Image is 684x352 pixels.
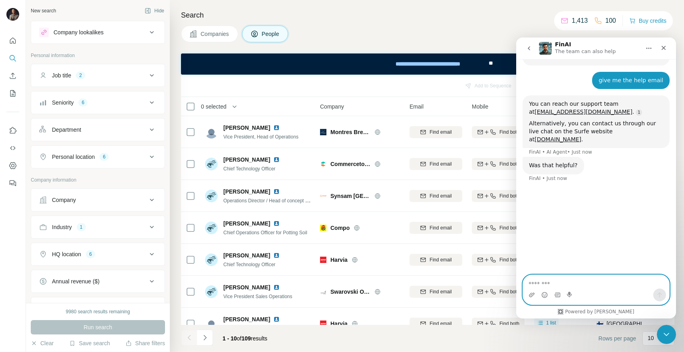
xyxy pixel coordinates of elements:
[31,272,165,291] button: Annual revenue ($)
[31,218,165,237] button: Industry1
[330,256,348,264] span: Harvia
[205,190,218,202] img: Avatar
[320,193,326,199] img: Logo of Synsam Norge
[76,72,85,79] div: 2
[223,230,307,235] span: Chief Operations Officer for Potting Soil
[499,160,519,168] span: Find both
[31,93,165,112] button: Seniority6
[472,103,488,111] span: Mobile
[320,129,326,135] img: Logo of Montres Breguet
[52,126,81,134] div: Department
[223,335,267,342] span: results
[472,222,525,234] button: Find both
[223,283,270,291] span: [PERSON_NAME]
[69,339,110,347] button: Save search
[597,320,603,328] span: 🇫🇮
[205,158,218,170] img: Avatar
[410,222,462,234] button: Find email
[205,253,218,266] img: Avatar
[242,335,251,342] span: 109
[6,69,19,83] button: Enrich CSV
[6,141,19,155] button: Use Surfe API
[205,126,218,138] img: Avatar
[429,192,451,200] span: Find email
[31,52,165,59] p: Personal information
[410,103,424,111] span: Email
[410,286,462,298] button: Find email
[181,10,674,21] h4: Search
[410,158,462,170] button: Find email
[139,5,170,17] button: Hide
[125,339,165,347] button: Share filters
[273,188,280,195] img: LinkedIn logo
[429,224,451,231] span: Find email
[31,120,165,139] button: Department
[6,51,19,65] button: Search
[31,23,165,42] button: Company lookalikes
[31,7,56,14] div: New search
[410,318,462,330] button: Find email
[429,288,451,295] span: Find email
[66,308,130,315] div: 9980 search results remaining
[472,254,525,266] button: Find both
[201,30,230,38] span: Companies
[472,318,525,330] button: Find both
[499,224,519,231] span: Find both
[330,160,370,168] span: Commercetools
[52,99,74,107] div: Seniority
[223,262,275,267] span: Chief Technology Officer
[223,335,237,342] span: 1 - 10
[606,320,649,328] span: [GEOGRAPHIC_DATA]
[499,192,519,200] span: Find both
[77,223,86,231] div: 1
[52,196,76,204] div: Company
[31,299,165,318] button: Employees (size)1
[31,147,165,166] button: Personal location6
[499,320,519,327] span: Find both
[237,335,242,342] span: of
[54,28,103,36] div: Company lookalikes
[78,99,87,106] div: 6
[223,134,298,140] span: Vice President, Head of Operations
[6,176,19,190] button: Feedback
[499,256,519,263] span: Find both
[472,190,525,202] button: Find both
[31,176,165,184] p: Company information
[223,220,270,227] span: [PERSON_NAME]
[31,190,165,210] button: Company
[273,316,280,322] img: LinkedIn logo
[320,103,344,111] span: Company
[223,166,275,172] span: Chief Technology Officer
[262,30,280,38] span: People
[472,158,525,170] button: Find both
[99,153,109,160] div: 6
[410,254,462,266] button: Find email
[6,8,19,21] img: Avatar
[330,224,350,232] span: Compo
[52,250,81,258] div: HQ location
[429,129,451,136] span: Find email
[273,252,280,259] img: LinkedIn logo
[330,128,370,136] span: Montres Breguet
[223,188,270,196] span: [PERSON_NAME]
[499,129,519,136] span: Find both
[201,103,227,111] span: 0 selected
